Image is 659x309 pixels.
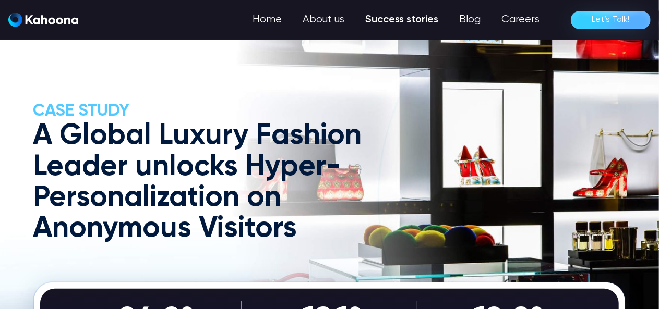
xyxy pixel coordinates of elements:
a: Let’s Talk! [571,11,651,29]
a: Blog [449,9,491,30]
a: Success stories [355,9,449,30]
a: Home [242,9,292,30]
h2: CASE Study [33,101,400,121]
a: About us [292,9,355,30]
img: Kahoona logo white [8,13,78,27]
h1: A Global Luxury Fashion Leader unlocks Hyper-Personalization on Anonymous Visitors [33,121,400,244]
div: Let’s Talk! [592,11,630,28]
a: home [8,13,78,28]
a: Careers [491,9,550,30]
